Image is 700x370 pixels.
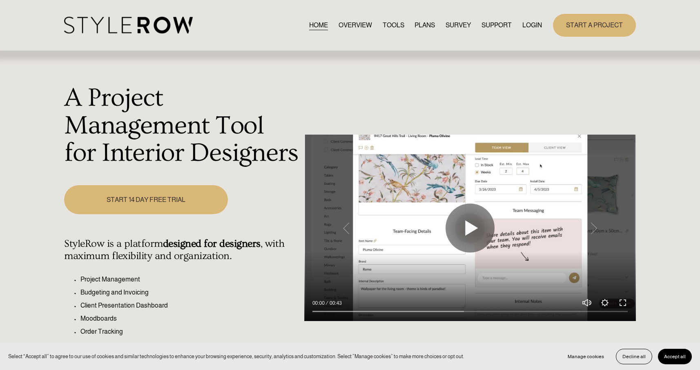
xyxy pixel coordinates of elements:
a: folder dropdown [482,20,512,31]
a: START A PROJECT [553,14,636,36]
p: Budgeting and Invoicing [80,288,300,297]
p: Order Tracking [80,327,300,337]
input: Seek [312,309,628,315]
a: LOGIN [522,20,542,31]
h1: A Project Management Tool for Interior Designers [64,84,300,167]
span: SUPPORT [482,20,512,30]
a: OVERVIEW [339,20,372,31]
p: Select “Accept all” to agree to our use of cookies and similar technologies to enhance your brows... [8,352,464,360]
span: Decline all [622,354,646,359]
button: Play [446,204,495,253]
button: Decline all [616,349,652,364]
span: Accept all [664,354,686,359]
p: Project Management [80,275,300,284]
div: Duration [327,299,344,307]
h4: StyleRow is a platform , with maximum flexibility and organization. [64,238,300,262]
a: PLANS [415,20,435,31]
p: Client Presentation Dashboard [80,301,300,310]
a: SURVEY [446,20,471,31]
button: Accept all [658,349,692,364]
img: StyleRow [64,17,193,33]
strong: designed for designers [163,238,261,250]
div: Current time [312,299,327,307]
a: START 14 DAY FREE TRIAL [64,185,227,214]
a: HOME [309,20,328,31]
p: Moodboards [80,314,300,323]
span: Manage cookies [568,354,604,359]
a: TOOLS [383,20,404,31]
button: Manage cookies [562,349,610,364]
